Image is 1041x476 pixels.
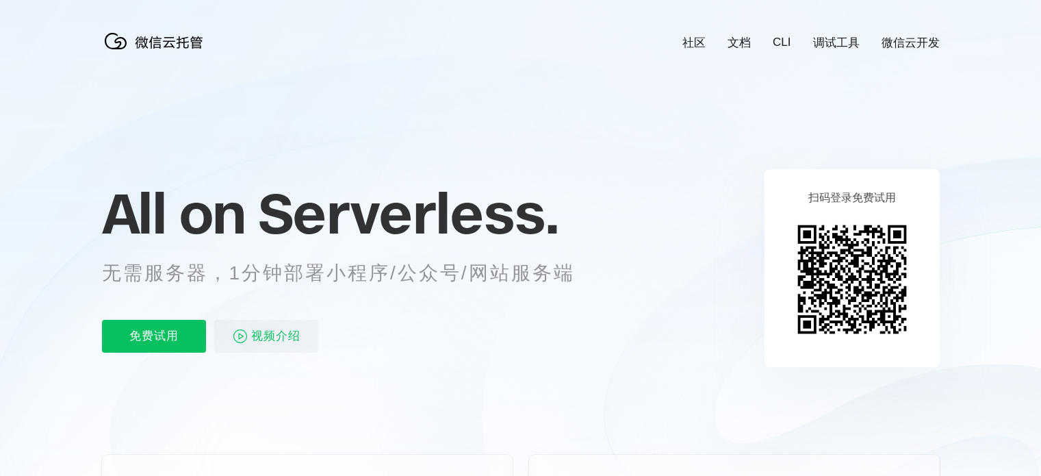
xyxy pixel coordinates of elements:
img: 微信云托管 [102,27,211,55]
span: Serverless. [258,179,558,247]
p: 扫码登录免费试用 [808,191,896,205]
a: 微信云托管 [102,45,211,57]
span: 视频介绍 [251,320,300,353]
a: 调试工具 [813,35,860,51]
a: 社区 [682,35,706,51]
span: All on [102,179,245,247]
a: 微信云开发 [882,35,940,51]
img: video_play.svg [232,328,248,345]
p: 免费试用 [102,320,206,353]
p: 无需服务器，1分钟部署小程序/公众号/网站服务端 [102,260,600,287]
a: CLI [773,36,791,49]
a: 文档 [728,35,751,51]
